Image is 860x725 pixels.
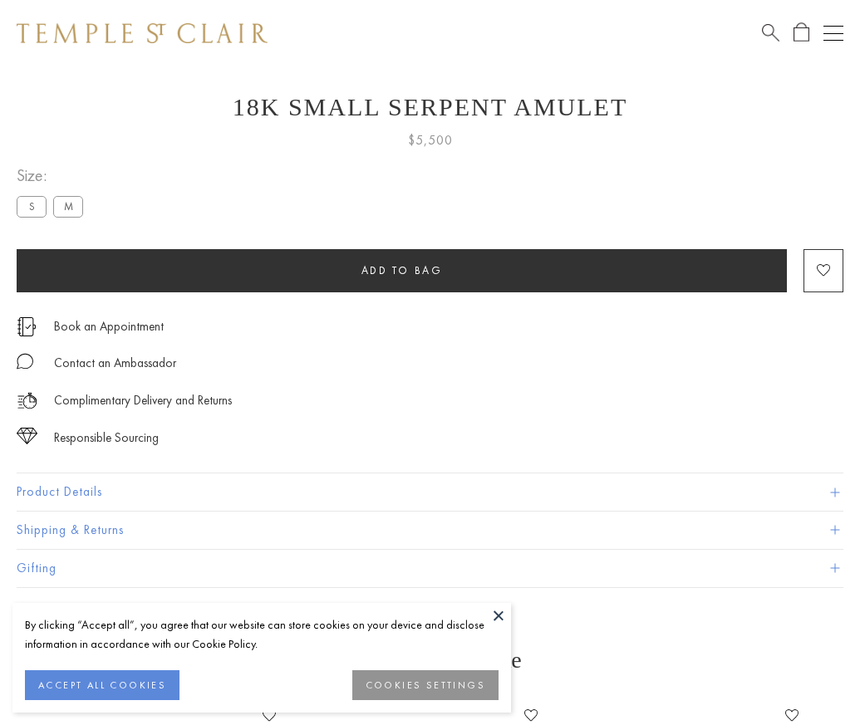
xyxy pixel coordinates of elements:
[54,317,164,336] a: Book an Appointment
[17,196,47,217] label: S
[408,130,453,151] span: $5,500
[17,23,268,43] img: Temple St. Clair
[53,196,83,217] label: M
[361,263,443,277] span: Add to bag
[17,550,843,587] button: Gifting
[54,353,176,374] div: Contact an Ambassador
[17,353,33,370] img: MessageIcon-01_2.svg
[17,162,90,189] span: Size:
[17,390,37,411] img: icon_delivery.svg
[17,249,787,292] button: Add to bag
[25,615,499,654] div: By clicking “Accept all”, you agree that our website can store cookies on your device and disclos...
[17,428,37,444] img: icon_sourcing.svg
[25,670,179,700] button: ACCEPT ALL COOKIES
[54,390,232,411] p: Complimentary Delivery and Returns
[54,428,159,448] div: Responsible Sourcing
[794,22,809,43] a: Open Shopping Bag
[17,93,843,121] h1: 18K Small Serpent Amulet
[17,512,843,549] button: Shipping & Returns
[762,22,779,43] a: Search
[17,317,37,336] img: icon_appointment.svg
[352,670,499,700] button: COOKIES SETTINGS
[823,23,843,43] button: Open navigation
[17,473,843,511] button: Product Details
